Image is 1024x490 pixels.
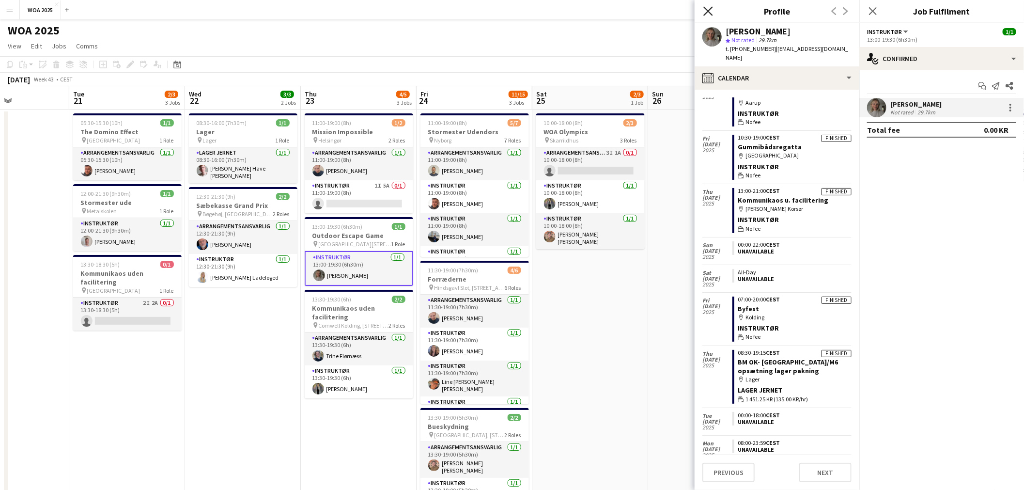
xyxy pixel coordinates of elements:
[738,98,852,107] div: Aarup
[822,297,852,304] div: Finished
[319,240,391,248] span: [GEOGRAPHIC_DATA][STREET_ADDRESS][GEOGRAPHIC_DATA]
[702,248,732,254] span: [DATE]
[746,395,808,404] span: 1 451.25 KR (135.00 KR/hr)
[419,95,428,106] span: 24
[536,113,645,249] div: 10:00-18:00 (8h)2/3WOA Olympics Skarrildhus3 RolesArrangementsansvarlig3I1A0/110:00-18:00 (8h) In...
[822,188,852,195] div: Finished
[766,241,780,248] span: CEST
[867,28,902,35] span: Instruktør
[420,180,529,213] app-card-role: Instruktør1/111:00-19:00 (8h)[PERSON_NAME]
[766,187,780,194] span: CEST
[396,91,410,98] span: 4/5
[890,109,915,116] div: Not rated
[702,363,732,368] span: 2025
[76,42,98,50] span: Comms
[305,304,413,321] h3: Kommunikaos uden facilitering
[276,193,290,200] span: 2/2
[81,261,120,268] span: 13:30-18:30 (5h)
[859,5,1024,17] h3: Job Fulfilment
[738,162,852,171] div: Instruktør
[280,91,294,98] span: 3/3
[630,91,644,98] span: 2/3
[766,134,780,141] span: CEST
[702,309,732,315] span: 2025
[505,431,521,439] span: 2 Roles
[434,431,505,439] span: [GEOGRAPHIC_DATA], [STREET_ADDRESS]
[702,419,732,425] span: [DATE]
[428,119,467,126] span: 11:00-19:00 (8h)
[766,411,780,419] span: CEST
[702,136,732,142] span: Fri
[822,350,852,357] div: Finished
[702,94,732,100] span: 2025
[312,296,352,303] span: 13:30-19:30 (6h)
[73,218,182,251] app-card-role: Instruktør1/112:00-21:30 (9h30m)[PERSON_NAME]
[738,446,848,453] div: Unavailable
[389,137,405,144] span: 2 Roles
[508,119,521,126] span: 5/7
[732,440,852,453] app-crew-unavailable-period: 08:00-23:59
[702,357,732,363] span: [DATE]
[695,5,859,17] h3: Profile
[536,213,645,249] app-card-role: Instruktør1/110:00-18:00 (8h)[PERSON_NAME] [PERSON_NAME]
[8,75,30,84] div: [DATE]
[189,187,297,287] div: 12:30-21:30 (9h)2/2Sæbekasse Grand Prix Bøgehøj, [GEOGRAPHIC_DATA]2 RolesArrangementsansvarlig1/1...
[73,127,182,136] h3: The Domino Effect
[203,210,273,218] span: Bøgehøj, [GEOGRAPHIC_DATA]
[890,100,942,109] div: [PERSON_NAME]
[746,118,761,126] span: No fee
[702,351,732,357] span: Thu
[702,298,732,303] span: Fri
[702,147,732,153] span: 2025
[550,137,579,144] span: Skarrildhus
[189,90,202,98] span: Wed
[651,95,664,106] span: 26
[509,99,528,106] div: 3 Jobs
[73,113,182,180] app-job-card: 05:30-15:30 (10h)1/1The Domino Effect [GEOGRAPHIC_DATA]1 RoleArrangementsansvarlig1/105:30-15:30 ...
[738,196,829,205] a: Kommunikaos u. facilitering
[746,224,761,233] span: No fee
[189,201,297,210] h3: Sæbekasse Grand Prix
[738,188,852,194] div: 13:00-21:00
[702,201,732,206] span: 2025
[702,189,732,195] span: Thu
[652,90,664,98] span: Sun
[738,358,838,375] a: BM OK- [GEOGRAPHIC_DATA]/M6 opsætning lager pakning
[420,261,529,404] div: 11:30-19:00 (7h30m)4/6Forræderne Hindsgavl Slot, [STREET_ADDRESS]6 RolesArrangementsansvarlig1/11...
[420,442,529,478] app-card-role: Arrangementsansvarlig1/113:30-19:00 (5h30m)[PERSON_NAME] [PERSON_NAME]
[189,221,297,254] app-card-role: Arrangementsansvarlig1/112:30-21:30 (9h)[PERSON_NAME]
[420,295,529,328] app-card-role: Arrangementsansvarlig1/111:30-19:00 (7h30m)[PERSON_NAME]
[48,40,70,52] a: Jobs
[73,255,182,331] app-job-card: 13:30-18:30 (5h)0/1Kommunikaos uden facilitering [GEOGRAPHIC_DATA]1 RoleInstruktør2I2A0/113:30-18...
[536,127,645,136] h3: WOA Olympics
[52,42,66,50] span: Jobs
[73,147,182,180] app-card-role: Arrangementsansvarlig1/105:30-15:30 (10h)[PERSON_NAME]
[544,119,583,126] span: 10:00-18:00 (8h)
[738,386,852,395] div: Lager Jernet
[766,439,780,446] span: CEST
[726,27,791,36] div: [PERSON_NAME]
[702,242,732,248] span: Sun
[738,135,852,141] div: 10:30-19:00
[702,446,732,452] span: [DATE]
[428,267,479,274] span: 11:30-19:00 (7h30m)
[87,287,140,294] span: [GEOGRAPHIC_DATA]
[189,147,297,183] app-card-role: Lager Jernet1/108:30-16:00 (7h30m)[PERSON_NAME] Have [PERSON_NAME] [PERSON_NAME]
[766,296,780,303] span: CEST
[428,414,479,421] span: 13:30-19:00 (5h30m)
[60,76,73,83] div: CEST
[73,198,182,207] h3: Stormester ude
[420,396,529,429] app-card-role: Instruktør1/1
[732,412,852,426] app-crew-unavailable-period: 00:00-18:00
[73,184,182,251] div: 12:00-21:30 (9h30m)1/1Stormester ude Metalskolen1 RoleInstruktør1/112:00-21:30 (9h30m)[PERSON_NAME]
[189,127,297,136] h3: Lager
[726,45,776,52] span: t. [PHONE_NUMBER]
[160,287,174,294] span: 1 Role
[73,298,182,331] app-card-role: Instruktør2I2A0/113:30-18:30 (5h)
[420,361,529,396] app-card-role: Instruktør1/111:30-19:00 (7h30m)Line [PERSON_NAME] [PERSON_NAME]
[766,349,780,356] span: CEST
[32,76,56,83] span: Week 43
[389,322,405,329] span: 2 Roles
[420,127,529,136] h3: Stormester Udendørs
